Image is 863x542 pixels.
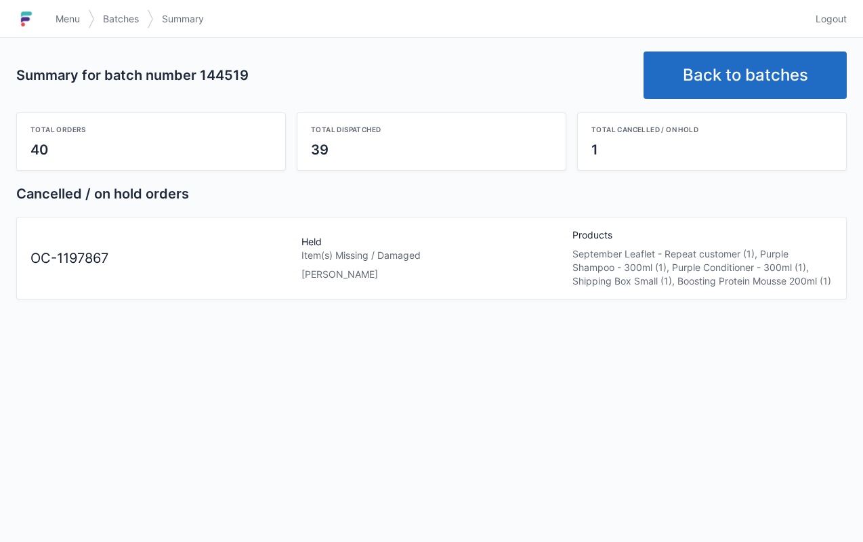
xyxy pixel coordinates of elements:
img: svg> [88,3,95,35]
a: Batches [95,7,147,31]
img: svg> [147,3,154,35]
div: 1 [591,140,833,159]
div: Total cancelled / on hold [591,124,833,135]
a: Menu [47,7,88,31]
div: Total orders [30,124,272,135]
img: logo-small.jpg [16,8,37,30]
span: Menu [56,12,80,26]
div: 39 [311,140,552,159]
div: Held [296,235,567,281]
div: OC-1197867 [25,249,296,268]
span: Logout [816,12,847,26]
div: Total dispatched [311,124,552,135]
a: Summary [154,7,212,31]
a: Back to batches [644,51,847,99]
span: Summary [162,12,204,26]
div: Item(s) Missing / Damaged [301,249,562,262]
h2: Cancelled / on hold orders [16,184,847,203]
div: Products [567,228,838,288]
div: [PERSON_NAME] [301,268,562,281]
h2: Summary for batch number 144519 [16,66,633,85]
div: September Leaflet - Repeat customer (1), Purple Shampoo - 300ml (1), Purple Conditioner - 300ml (... [572,247,833,288]
a: Logout [807,7,847,31]
span: Batches [103,12,139,26]
div: 40 [30,140,272,159]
